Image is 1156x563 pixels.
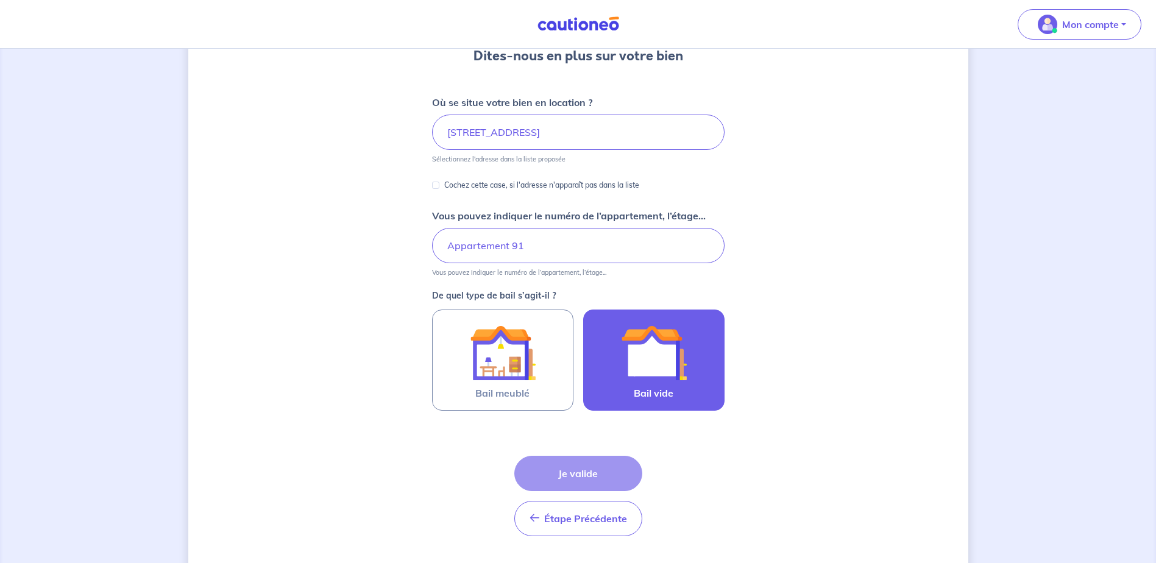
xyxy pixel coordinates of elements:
span: Étape Précédente [544,512,627,525]
img: illu_furnished_lease.svg [470,320,536,386]
button: Étape Précédente [514,501,642,536]
p: Où se situe votre bien en location ? [432,95,592,110]
p: Vous pouvez indiquer le numéro de l’appartement, l’étage... [432,268,606,277]
p: Sélectionnez l'adresse dans la liste proposée [432,155,566,163]
img: illu_empty_lease.svg [621,320,687,386]
h3: Dites-nous en plus sur votre bien [473,46,683,66]
p: Vous pouvez indiquer le numéro de l’appartement, l’étage... [432,208,706,223]
input: Appartement 2 [432,228,725,263]
img: Cautioneo [533,16,624,32]
p: Mon compte [1062,17,1119,32]
input: 2 rue de paris, 59000 lille [432,115,725,150]
img: illu_account_valid_menu.svg [1038,15,1057,34]
span: Bail vide [634,386,673,400]
button: illu_account_valid_menu.svgMon compte [1018,9,1141,40]
span: Bail meublé [475,386,530,400]
p: Cochez cette case, si l'adresse n'apparaît pas dans la liste [444,178,639,193]
p: De quel type de bail s’agit-il ? [432,291,725,300]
